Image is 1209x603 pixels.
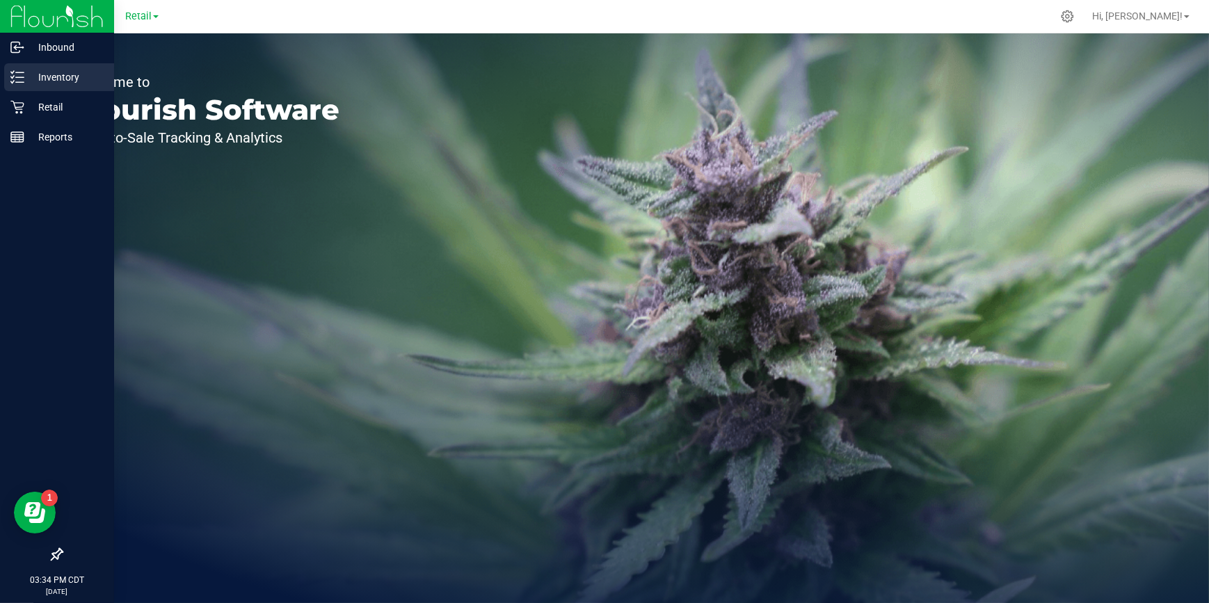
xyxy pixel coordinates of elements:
p: Retail [24,99,108,115]
inline-svg: Inbound [10,40,24,54]
inline-svg: Inventory [10,70,24,84]
p: [DATE] [6,586,108,597]
iframe: Resource center [14,492,56,533]
iframe: Resource center unread badge [41,490,58,506]
inline-svg: Retail [10,100,24,114]
p: 03:34 PM CDT [6,574,108,586]
div: Manage settings [1059,10,1076,23]
span: Retail [125,10,152,22]
p: Flourish Software [75,96,339,124]
p: Welcome to [75,75,339,89]
p: Reports [24,129,108,145]
p: Inbound [24,39,108,56]
p: Inventory [24,69,108,86]
inline-svg: Reports [10,130,24,144]
p: Seed-to-Sale Tracking & Analytics [75,131,339,145]
span: Hi, [PERSON_NAME]! [1092,10,1183,22]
